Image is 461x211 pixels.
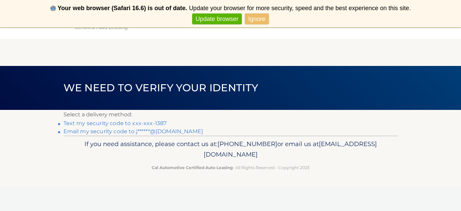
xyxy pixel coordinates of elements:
[217,140,277,148] span: [PHONE_NUMBER]
[189,5,411,11] span: Update your browser for more security, speed and the best experience on this site.
[152,165,233,170] strong: Cal Automotive Certified Auto Leasing
[58,5,187,11] b: Your web browser (Safari 16.6) is out of date.
[63,128,203,135] a: Email my security code to j******@[DOMAIN_NAME]
[63,120,167,126] a: Text my security code to xxx-xxx-1387
[245,14,269,25] a: Ignore
[68,139,393,160] p: If you need assistance, please contact us at: or email us at
[63,81,258,94] span: We need to verify your identity
[63,110,398,119] p: Select a delivery method:
[68,164,393,171] p: - All Rights Reserved - Copyright 2025
[192,14,242,25] a: Update browser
